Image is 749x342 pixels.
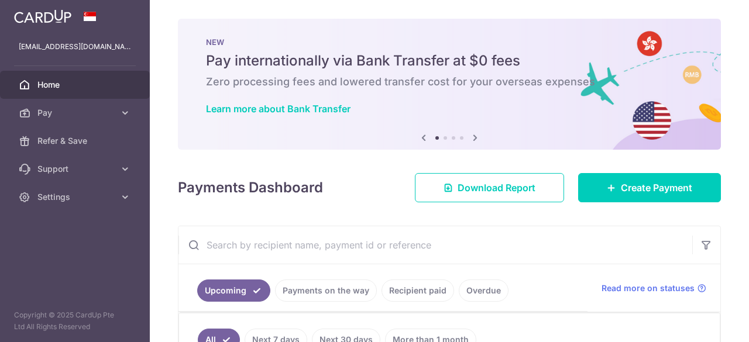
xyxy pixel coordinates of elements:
[602,282,706,294] a: Read more on statuses
[415,173,564,202] a: Download Report
[206,103,351,115] a: Learn more about Bank Transfer
[206,51,693,70] h5: Pay internationally via Bank Transfer at $0 fees
[382,279,454,302] a: Recipient paid
[178,19,721,150] img: Bank transfer banner
[37,135,115,147] span: Refer & Save
[578,173,721,202] a: Create Payment
[206,37,693,47] p: NEW
[602,282,695,294] span: Read more on statuses
[275,279,377,302] a: Payments on the way
[19,41,131,53] p: [EMAIL_ADDRESS][DOMAIN_NAME]
[178,177,323,198] h4: Payments Dashboard
[37,163,115,175] span: Support
[206,75,693,89] h6: Zero processing fees and lowered transfer cost for your overseas expenses
[458,181,535,195] span: Download Report
[37,79,115,91] span: Home
[459,279,509,302] a: Overdue
[37,191,115,203] span: Settings
[14,9,71,23] img: CardUp
[37,107,115,119] span: Pay
[621,181,692,195] span: Create Payment
[178,226,692,264] input: Search by recipient name, payment id or reference
[197,279,270,302] a: Upcoming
